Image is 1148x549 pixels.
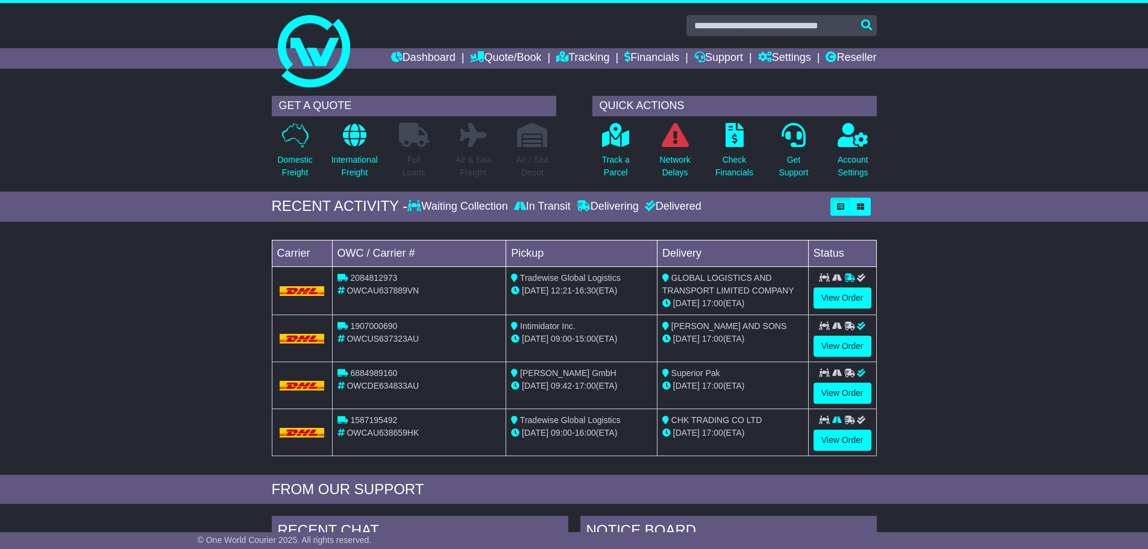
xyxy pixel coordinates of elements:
span: OWCAU637889VN [347,286,419,295]
span: [DATE] [673,334,700,344]
td: Status [808,240,876,266]
td: Carrier [272,240,332,266]
a: GetSupport [778,122,809,186]
span: Tradewise Global Logistics [520,273,621,283]
span: Superior Pak [671,368,720,378]
p: Track a Parcel [602,154,630,179]
span: 09:00 [551,428,572,438]
div: RECENT ACTIVITY - [272,198,408,215]
span: 17:00 [575,381,596,391]
span: 17:00 [702,334,723,344]
a: Support [694,48,743,69]
div: Delivering [574,200,642,213]
a: Track aParcel [601,122,630,186]
span: 15:00 [575,334,596,344]
p: Air & Sea Freight [456,154,491,179]
span: [PERSON_NAME] AND SONS [671,321,786,331]
div: Waiting Collection [407,200,510,213]
a: Settings [758,48,811,69]
span: 1907000690 [350,321,397,331]
a: AccountSettings [837,122,869,186]
div: (ETA) [662,427,803,439]
a: View Order [814,287,871,309]
span: GLOBAL LOGISTICS AND TRANSPORT LIMITED COMPANY [662,273,794,295]
span: Intimidator Inc. [520,321,576,331]
a: View Order [814,383,871,404]
span: 17:00 [702,428,723,438]
span: [PERSON_NAME] GmbH [520,368,616,378]
span: 12:21 [551,286,572,295]
span: 6884989160 [350,368,397,378]
p: Network Delays [659,154,690,179]
td: OWC / Carrier # [332,240,506,266]
div: (ETA) [662,380,803,392]
span: 1587195492 [350,415,397,425]
a: CheckFinancials [715,122,754,186]
img: DHL.png [280,428,325,438]
a: Reseller [826,48,876,69]
span: 2084812973 [350,273,397,283]
span: [DATE] [673,428,700,438]
img: DHL.png [280,286,325,296]
div: - (ETA) [511,333,652,345]
span: 17:00 [702,381,723,391]
a: View Order [814,336,871,357]
p: Full Loads [399,154,429,179]
a: InternationalFreight [331,122,378,186]
span: 09:42 [551,381,572,391]
span: [DATE] [673,381,700,391]
span: 17:00 [702,298,723,308]
span: [DATE] [522,286,548,295]
span: [DATE] [522,381,548,391]
div: QUICK ACTIONS [592,96,877,116]
div: (ETA) [662,297,803,310]
span: [DATE] [673,298,700,308]
span: 09:00 [551,334,572,344]
div: In Transit [511,200,574,213]
div: (ETA) [662,333,803,345]
div: Delivered [642,200,701,213]
p: Air / Sea Depot [516,154,549,179]
div: GET A QUOTE [272,96,556,116]
span: [DATE] [522,428,548,438]
a: Quote/Book [470,48,541,69]
span: OWCUS637323AU [347,334,419,344]
div: NOTICE BOARD [580,516,877,548]
td: Pickup [506,240,657,266]
span: Tradewise Global Logistics [520,415,621,425]
p: Check Financials [715,154,753,179]
a: Tracking [556,48,609,69]
img: DHL.png [280,381,325,391]
span: 16:30 [575,286,596,295]
a: NetworkDelays [659,122,691,186]
span: OWCDE634833AU [347,381,419,391]
p: Get Support [779,154,808,179]
a: View Order [814,430,871,451]
div: - (ETA) [511,380,652,392]
p: International Freight [331,154,378,179]
img: DHL.png [280,334,325,344]
a: Dashboard [391,48,456,69]
span: [DATE] [522,334,548,344]
a: DomesticFreight [277,122,313,186]
span: OWCAU638659HK [347,428,419,438]
div: FROM OUR SUPPORT [272,481,877,498]
div: RECENT CHAT [272,516,568,548]
p: Account Settings [838,154,868,179]
div: - (ETA) [511,427,652,439]
td: Delivery [657,240,808,266]
div: - (ETA) [511,284,652,297]
p: Domestic Freight [277,154,312,179]
span: CHK TRADING CO LTD [671,415,762,425]
span: © One World Courier 2025. All rights reserved. [198,535,372,545]
a: Financials [624,48,679,69]
span: 16:00 [575,428,596,438]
